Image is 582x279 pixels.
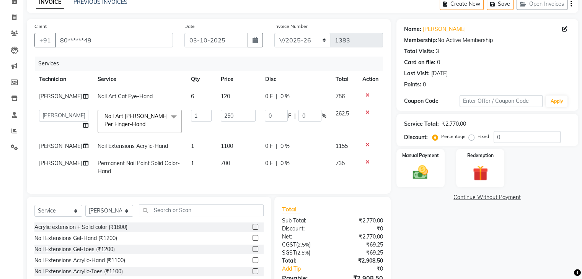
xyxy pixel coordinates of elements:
img: _cash.svg [408,164,433,181]
span: F [288,112,291,120]
a: Continue Without Payment [398,193,577,201]
span: 0 % [280,159,289,167]
input: Search by Name/Mobile/Email/Code [55,33,173,47]
label: Date [184,23,195,30]
span: 6 [191,93,194,100]
input: Enter Offer / Coupon Code [460,95,543,107]
div: Coupon Code [404,97,460,105]
div: ₹69.25 [333,241,389,249]
button: +91 [34,33,56,47]
th: Total [331,71,357,88]
div: [DATE] [431,70,448,78]
div: Discount: [404,133,428,141]
span: 735 [335,160,344,167]
div: ₹2,770.00 [333,217,389,225]
th: Price [216,71,261,88]
span: 756 [335,93,344,100]
input: Search or Scan [139,204,264,216]
span: 2.5% [298,242,309,248]
span: Total [282,205,300,213]
div: Total: [276,257,333,265]
th: Action [358,71,383,88]
span: CGST [282,241,296,248]
span: 1 [191,143,194,149]
div: Discount: [276,225,333,233]
th: Technician [34,71,93,88]
div: Acrylic extension + Solid color (₹1800) [34,223,127,231]
span: 262.5 [335,110,349,117]
div: Name: [404,25,421,33]
a: Add Tip [276,265,342,273]
div: Nail Extensions Gel-Toes (₹1200) [34,245,115,253]
div: ₹69.25 [333,249,389,257]
span: [PERSON_NAME] [39,160,82,167]
div: Points: [404,81,421,89]
label: Redemption [467,152,494,159]
span: 0 F [265,159,272,167]
th: Service [93,71,186,88]
a: x [145,121,149,128]
div: ₹0 [333,225,389,233]
div: Services [35,57,389,71]
label: Client [34,23,47,30]
div: ₹2,770.00 [333,233,389,241]
div: Service Total: [404,120,439,128]
div: 0 [437,58,440,67]
th: Qty [186,71,216,88]
span: 0 F [265,92,272,101]
span: 1100 [221,143,233,149]
div: Net: [276,233,333,241]
label: Manual Payment [402,152,439,159]
span: Permanent Nail Paint Solid Color-Hand [98,160,180,175]
div: Sub Total: [276,217,333,225]
div: Nail Extensions Acrylic-Hand (₹1100) [34,256,125,264]
span: Nail Extensions Acrylic-Hand [98,143,168,149]
span: 2.5% [297,250,309,256]
div: 0 [423,81,426,89]
label: Percentage [441,133,466,140]
span: % [321,112,326,120]
span: 120 [221,93,230,100]
span: | [276,92,277,101]
span: | [276,159,277,167]
span: SGST [282,249,296,256]
button: Apply [546,96,567,107]
div: 3 [436,47,439,55]
span: 0 F [265,142,272,150]
div: ₹2,908.50 [333,257,389,265]
img: _gift.svg [468,164,493,183]
a: [PERSON_NAME] [423,25,466,33]
span: 1 [191,160,194,167]
div: Total Visits: [404,47,434,55]
span: 0 % [280,92,289,101]
th: Disc [260,71,331,88]
div: ( ) [276,249,333,257]
span: [PERSON_NAME] [39,93,82,100]
span: | [294,112,295,120]
div: Membership: [404,36,437,44]
label: Fixed [478,133,489,140]
div: No Active Membership [404,36,571,44]
span: 700 [221,160,230,167]
span: | [276,142,277,150]
label: Invoice Number [274,23,308,30]
span: 0 % [280,142,289,150]
span: Nail Art [PERSON_NAME] Per Finger-Hand [104,113,168,128]
div: Last Visit: [404,70,430,78]
div: Nail Extensions Acrylic-Toes (₹1100) [34,268,123,276]
span: [PERSON_NAME] [39,143,82,149]
div: ₹0 [342,265,388,273]
div: Nail Extensions Gel-Hand (₹1200) [34,234,117,242]
div: Card on file: [404,58,435,67]
span: 1155 [335,143,347,149]
div: ( ) [276,241,333,249]
span: Nail Art Cat Eye-Hand [98,93,153,100]
div: ₹2,770.00 [442,120,466,128]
